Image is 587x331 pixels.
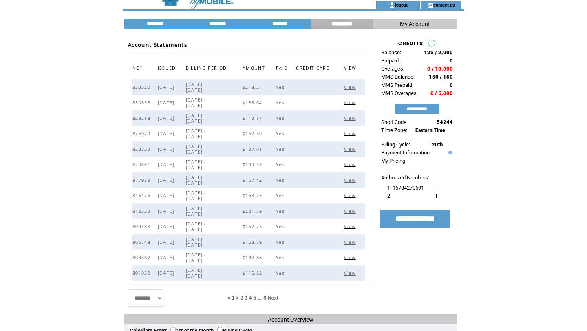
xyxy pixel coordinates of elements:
span: $157.42 [243,177,264,183]
span: [DATE] [158,208,177,214]
span: 803887 [132,255,152,260]
span: [DATE] [158,193,177,199]
a: My Pricing [381,158,405,164]
span: [DATE] - [DATE] [186,174,206,186]
span: Authorized Numbers: [381,174,429,181]
span: Click to view this bill [344,208,357,214]
a: 8 [263,295,266,301]
a: 3 [245,295,247,301]
span: Yes [276,224,287,229]
span: [DATE] - [DATE] [186,97,206,108]
span: Yes [276,270,287,276]
span: NO' [132,63,143,75]
span: CREDIT CARD [296,63,332,75]
span: MMS Prepaid: [381,82,413,88]
a: AMOUNT [243,65,267,70]
span: Click to view this bill [344,239,357,245]
span: Click to view this bill [344,162,357,168]
a: View [344,162,357,167]
a: View [344,270,357,275]
span: [DATE] [158,146,177,152]
span: Billing Cycle: [381,141,410,148]
span: 0 [450,82,453,88]
span: [DATE] [158,131,177,137]
span: MMS Balance: [381,74,415,80]
a: NO' [132,65,143,70]
span: 801050 [132,270,152,276]
a: View [344,177,357,182]
span: 809588 [132,224,152,229]
span: 150 / 150 [429,74,453,80]
a: 5 [254,295,256,301]
img: help.gif [446,151,452,154]
span: $115.82 [243,270,264,276]
span: [DATE] - [DATE] [186,82,206,93]
span: [DATE] - [DATE] [186,143,206,155]
span: [DATE] [158,162,177,168]
span: Balance: [381,49,401,55]
a: View [344,255,357,260]
a: 4 [249,295,252,301]
span: Eastern Time [415,128,445,133]
a: View [344,208,357,213]
span: ISSUED [158,63,178,75]
a: View [344,146,357,151]
a: ISSUED [158,65,178,70]
span: $157.75 [243,224,264,229]
span: AMOUNT [243,63,267,75]
span: Short Code: [381,119,408,125]
span: [DATE] - [DATE] [186,236,206,248]
span: 817939 [132,177,152,183]
span: Click to view this bill [344,193,357,199]
span: [DATE] - [DATE] [186,252,206,263]
span: 820661 [132,162,152,168]
span: 830858 [132,100,152,106]
span: 825920 [132,131,152,137]
span: VIEW [344,63,358,75]
span: [DATE] - [DATE] [186,190,206,201]
img: contact_us_icon.gif [427,2,433,9]
a: Next [268,295,278,301]
span: $168.79 [243,239,264,245]
span: 1. 16784270691 [387,185,424,191]
a: BILLING PERIOD [186,65,229,70]
span: Click to view this bill [344,255,357,260]
span: ... [258,295,262,301]
span: [DATE] - [DATE] [186,267,206,279]
span: < 1 > [227,295,238,301]
span: Yes [276,255,287,260]
span: Yes [276,162,287,168]
a: View [344,193,357,198]
span: 0 [450,57,453,64]
span: $142.86 [243,255,264,260]
span: Click to view this bill [344,131,357,137]
span: Yes [276,84,287,90]
span: 20th [432,141,443,148]
span: MMS Overages: [381,90,418,96]
span: Yes [276,177,287,183]
span: [DATE] - [DATE] [186,113,206,124]
a: contact us [433,2,455,7]
span: 2. [387,193,391,199]
span: $140.48 [243,162,264,168]
span: Yes [276,193,287,199]
span: Click to view this bill [344,84,357,90]
span: 54244 [437,119,453,125]
span: $168.25 [243,193,264,199]
span: [DATE] [158,255,177,260]
span: Yes [276,131,287,137]
span: 828388 [132,115,152,121]
span: [DATE] [158,177,177,183]
span: [DATE] [158,100,177,106]
a: View [344,131,357,136]
span: Prepaid: [381,57,400,64]
span: CREDITS [398,40,423,46]
a: PAID [276,65,290,70]
span: 123 / 2,000 [424,49,453,55]
span: $167.59 [243,131,264,137]
a: Payment Information [381,150,430,156]
span: 823353 [132,146,152,152]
